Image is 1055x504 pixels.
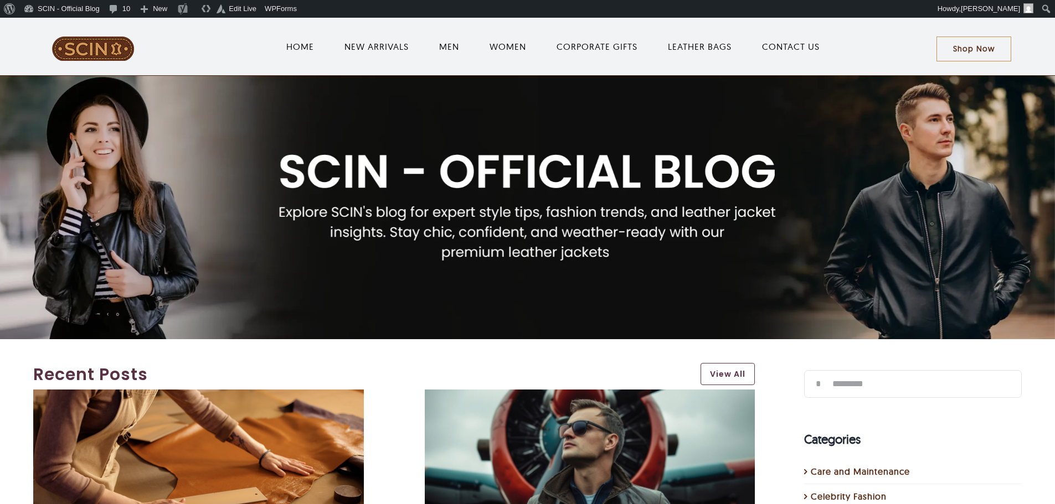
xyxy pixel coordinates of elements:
span: Shop Now [953,44,995,54]
a: LeatherSCIN [52,35,135,46]
a: Celebrity Fashion [811,490,1016,503]
input: Search [804,370,832,398]
a: LEATHER BAGS [668,40,732,53]
a: How To Distress Leather In Easy Way [33,391,364,402]
img: LeatherSCIN [52,36,135,61]
nav: Main Menu [170,29,936,64]
a: HOME [286,40,314,53]
a: Recent Posts [33,362,689,387]
a: What is an Aviator Jacket? [425,391,755,402]
a: CORPORATE GIFTS [557,40,637,53]
a: MEN [439,40,459,53]
a: View All [701,363,755,385]
a: CONTACT US [762,40,820,53]
a: NEW ARRIVALS [344,40,409,53]
span: [PERSON_NAME] [961,4,1020,13]
a: WOMEN [490,40,526,53]
input: Search... [804,370,1022,398]
a: Care and Maintenance [811,465,1016,478]
a: Shop Now [936,37,1011,61]
h4: Categories [804,430,1022,449]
